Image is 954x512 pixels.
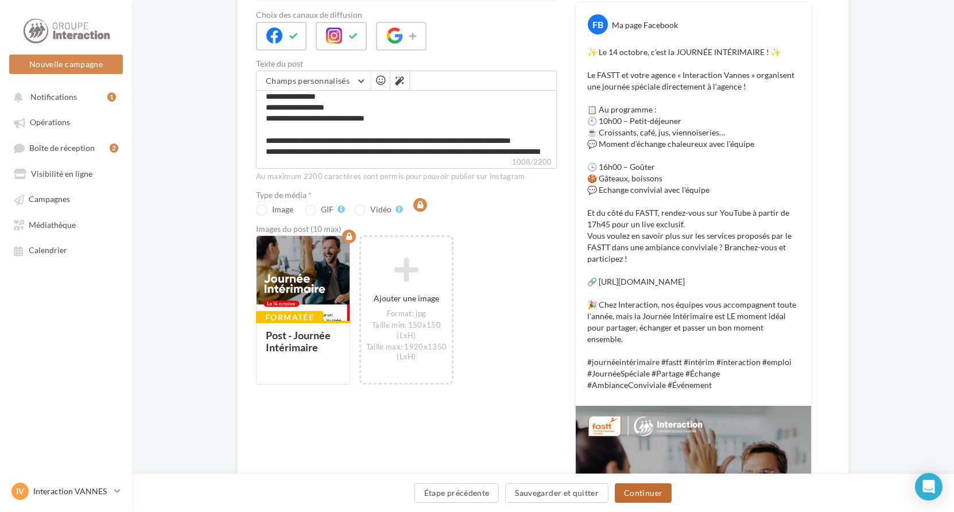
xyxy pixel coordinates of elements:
span: IV [16,486,24,497]
p: Interaction VANNES [33,486,110,497]
a: Campagnes [7,188,125,209]
span: Opérations [30,118,70,127]
button: Continuer [615,483,672,503]
a: Calendrier [7,239,125,260]
span: Notifications [30,92,77,102]
label: Choix des canaux de diffusion [256,11,557,19]
a: Boîte de réception2 [7,137,125,158]
label: 1008/2200 [256,156,557,169]
span: Calendrier [29,246,67,255]
div: Images du post (10 max) [256,225,557,233]
div: Au maximum 2200 caractères sont permis pour pouvoir publier sur Instagram [256,172,557,182]
button: Champs personnalisés [257,71,371,91]
div: 1 [107,92,116,102]
div: Post - Journée Intérimaire [266,329,331,354]
p: ✨ Le 14 octobre, c’est la JOURNÉE INTÉRIMAIRE ! ✨ Le FASTT et votre agence « Interaction Vannes »... [587,46,800,391]
a: IV Interaction VANNES [9,480,123,502]
span: Boîte de réception [29,143,95,153]
a: Opérations [7,111,125,132]
button: Sauvegarder et quitter [505,483,608,503]
button: Nouvelle campagne [9,55,123,74]
span: Champs personnalisés [266,76,350,86]
div: Ma page Facebook [612,20,678,31]
div: Open Intercom Messenger [915,473,943,501]
div: FB [588,14,608,34]
label: Type de média * [256,191,557,199]
button: Notifications 1 [7,86,121,107]
a: Médiathèque [7,214,125,235]
div: Formatée [256,311,323,324]
span: Médiathèque [29,220,76,230]
div: 2 [110,143,118,153]
span: Campagnes [29,195,70,204]
span: Visibilité en ligne [31,169,92,179]
button: Étape précédente [414,483,499,503]
a: Visibilité en ligne [7,163,125,184]
label: Texte du post [256,60,557,68]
